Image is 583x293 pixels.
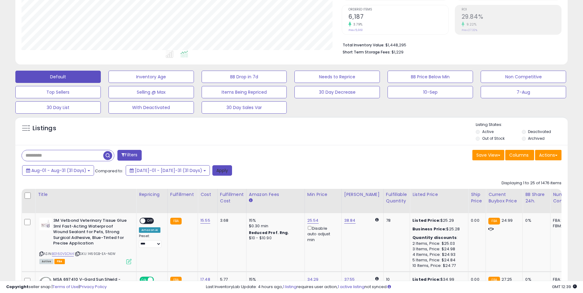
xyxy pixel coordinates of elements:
[108,101,194,114] button: With Deactivated
[412,226,463,232] div: $25.28
[482,136,505,141] label: Out of Stock
[344,191,381,198] div: [PERSON_NAME]
[481,71,566,83] button: Non Competitive
[33,124,56,133] h5: Listings
[170,218,182,225] small: FBA
[343,41,557,48] li: $1,448,295
[343,49,391,55] b: Short Term Storage Fees:
[139,227,160,233] div: Amazon AI
[52,251,74,256] a: B0160VSCN4
[412,226,446,232] b: Business Price:
[31,167,86,174] span: Aug-01 - Aug-31 (31 Days)
[525,191,548,204] div: BB Share 24h.
[488,218,500,225] small: FBA
[462,13,561,21] h2: 29.84%
[338,284,364,290] a: 1 active listing
[553,218,573,223] div: FBA: 9
[220,191,244,204] div: Fulfillment Cost
[464,22,477,27] small: 9.22%
[95,168,123,174] span: Compared to:
[462,8,561,11] span: ROI
[412,218,463,223] div: $25.29
[502,217,513,223] span: 24.99
[528,136,545,141] label: Archived
[412,252,463,257] div: 4 Items, Price: $24.93
[386,191,407,204] div: Fulfillable Quantity
[39,259,53,264] span: All listings currently available for purchase on Amazon
[38,191,134,198] div: Title
[462,28,477,32] small: Prev: 27.32%
[294,71,380,83] button: Needs to Reprice
[202,86,287,98] button: Items Being Repriced
[392,49,404,55] span: $1,229
[525,218,546,223] div: 0%
[249,230,289,235] b: Reduced Prof. Rng.
[206,284,577,290] div: Last InventoryLab Update: 4 hours ago, requires user action, not synced.
[412,235,463,240] div: :
[476,122,568,128] p: Listing States:
[351,22,363,27] small: 3.79%
[15,101,101,114] button: 30 Day List
[283,284,297,290] a: 1 listing
[15,71,101,83] button: Default
[202,71,287,83] button: BB Drop in 7d
[535,150,561,160] button: Actions
[294,86,380,98] button: 30 Day Decrease
[488,191,520,204] div: Current Buybox Price
[388,71,473,83] button: BB Price Below Min
[307,225,337,243] div: Disable auto adjust min
[117,150,141,161] button: Filters
[412,263,463,268] div: 10 Items, Price: $24.77
[202,101,287,114] button: 30 Day Sales Var
[412,241,463,246] div: 2 Items, Price: $25.03
[509,152,529,158] span: Columns
[200,217,210,224] a: 15.55
[307,217,319,224] a: 25.54
[39,218,52,230] img: 31pT0w7kBGL._SL40_.jpg
[349,28,363,32] small: Prev: 5,961
[472,150,504,160] button: Save View
[388,86,473,98] button: 10-Sep
[139,234,163,248] div: Preset:
[145,218,155,224] span: OFF
[108,71,194,83] button: Inventory Age
[53,284,79,290] a: Terms of Use
[249,218,300,223] div: 15%
[54,259,65,264] span: FBA
[482,129,494,134] label: Active
[412,191,466,198] div: Listed Price
[412,217,440,223] b: Listed Price:
[471,218,481,223] div: 0.00
[412,235,457,240] b: Quantity discounts
[412,257,463,263] div: 5 Items, Price: $24.84
[481,86,566,98] button: 7-Aug
[126,165,210,176] button: [DATE]-01 - [DATE]-31 (31 Days)
[249,198,253,203] small: Amazon Fees.
[553,191,575,204] div: Num of Comp.
[502,180,561,186] div: Displaying 1 to 25 of 1476 items
[471,191,483,204] div: Ship Price
[505,150,534,160] button: Columns
[75,251,116,256] span: | SKU: 1469SB-EA-NEW
[307,191,339,198] div: Min Price
[15,86,101,98] button: Top Sellers
[80,284,107,290] a: Privacy Policy
[139,191,165,198] div: Repricing
[170,191,195,198] div: Fulfillment
[343,42,384,48] b: Total Inventory Value:
[249,223,300,229] div: $0.30 min
[39,218,132,263] div: ASIN:
[349,8,448,11] span: Ordered Items
[108,86,194,98] button: Selling @ Max
[200,191,215,198] div: Cost
[412,246,463,252] div: 3 Items, Price: $24.98
[386,218,405,223] div: 78
[249,236,300,241] div: $10 - $10.90
[135,167,202,174] span: [DATE]-01 - [DATE]-31 (31 Days)
[212,165,232,176] button: Apply
[528,129,551,134] label: Deactivated
[553,223,573,229] div: FBM: 3
[6,284,29,290] strong: Copyright
[349,13,448,21] h2: 6,187
[22,165,94,176] button: Aug-01 - Aug-31 (31 Days)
